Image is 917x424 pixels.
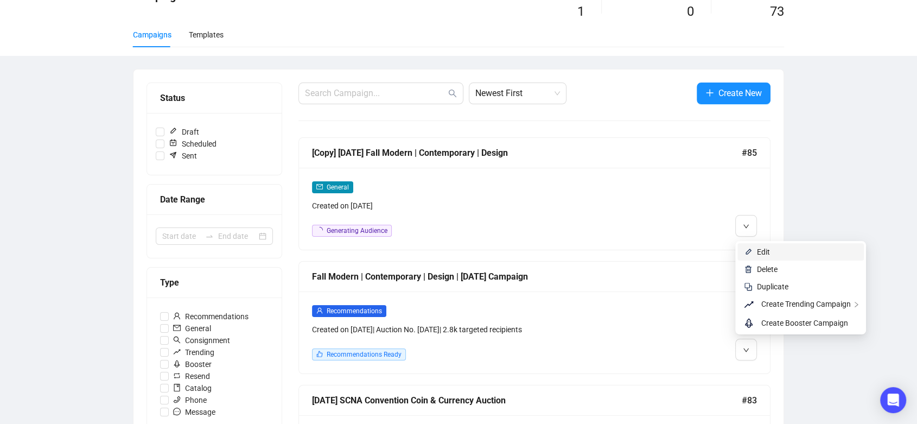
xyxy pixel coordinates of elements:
[770,4,784,19] span: 73
[164,138,221,150] span: Scheduled
[312,324,644,336] div: Created on [DATE] | Auction No. [DATE] | 2.8k targeted recipients
[169,311,253,322] span: Recommendations
[761,300,851,308] span: Create Trending Campaign
[173,312,181,320] span: user
[169,322,215,334] span: General
[169,394,211,406] span: Phone
[169,370,214,382] span: Resend
[316,307,323,314] span: user
[757,282,788,291] span: Duplicate
[169,346,219,358] span: Trending
[316,183,323,190] span: mail
[316,226,323,234] span: loading
[189,29,224,41] div: Templates
[761,319,848,327] span: Create Booster Campaign
[173,360,181,368] span: rocket
[169,334,234,346] span: Consignment
[173,348,181,356] span: rise
[327,227,387,235] span: Generating Audience
[218,230,257,242] input: End date
[173,336,181,344] span: search
[173,396,181,403] span: phone
[298,261,770,374] a: Fall Modern | Contemporary | Design | [DATE] Campaign#84userRecommendationsCreated on [DATE]| Auc...
[173,384,181,391] span: book
[327,307,382,315] span: Recommendations
[742,146,757,160] span: #85
[160,276,269,289] div: Type
[744,298,757,311] span: rise
[757,265,778,274] span: Delete
[757,248,770,256] span: Edit
[169,358,216,370] span: Booster
[312,200,644,212] div: Created on [DATE]
[705,88,714,97] span: plus
[162,230,201,242] input: Start date
[312,270,742,283] div: Fall Modern | Contemporary | Design | [DATE] Campaign
[687,4,694,19] span: 0
[448,89,457,98] span: search
[173,408,181,415] span: message
[305,87,446,100] input: Search Campaign...
[718,86,762,100] span: Create New
[475,83,560,104] span: Newest First
[169,406,220,418] span: Message
[577,4,584,19] span: 1
[743,223,749,230] span: down
[312,394,742,407] div: [DATE] SCNA Convention Coin & Currency Auction
[744,282,753,291] img: svg+xml;base64,PHN2ZyB4bWxucz0iaHR0cDovL3d3dy53My5vcmcvMjAwMC9zdmciIHdpZHRoPSIyNCIgaGVpZ2h0PSIyNC...
[316,351,323,357] span: like
[173,372,181,379] span: retweet
[742,394,757,407] span: #83
[744,317,757,330] span: rocket
[298,137,770,250] a: [Copy] [DATE] Fall Modern | Contemporary | Design#85mailGeneralCreated on [DATE]loadingGenerating...
[312,146,742,160] div: [Copy] [DATE] Fall Modern | Contemporary | Design
[169,382,216,394] span: Catalog
[205,232,214,241] span: to
[880,387,906,413] div: Open Intercom Messenger
[744,248,753,256] img: svg+xml;base64,PHN2ZyB4bWxucz0iaHR0cDovL3d3dy53My5vcmcvMjAwMC9zdmciIHhtbG5zOnhsaW5rPSJodHRwOi8vd3...
[164,150,201,162] span: Sent
[205,232,214,241] span: swap-right
[697,83,770,104] button: Create New
[133,29,171,41] div: Campaigns
[327,351,402,358] span: Recommendations Ready
[164,126,203,138] span: Draft
[744,265,753,274] img: svg+xml;base64,PHN2ZyB4bWxucz0iaHR0cDovL3d3dy53My5vcmcvMjAwMC9zdmciIHhtbG5zOnhsaW5rPSJodHRwOi8vd3...
[853,301,859,308] span: right
[173,324,181,332] span: mail
[327,183,349,191] span: General
[160,91,269,105] div: Status
[160,193,269,206] div: Date Range
[743,347,749,353] span: down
